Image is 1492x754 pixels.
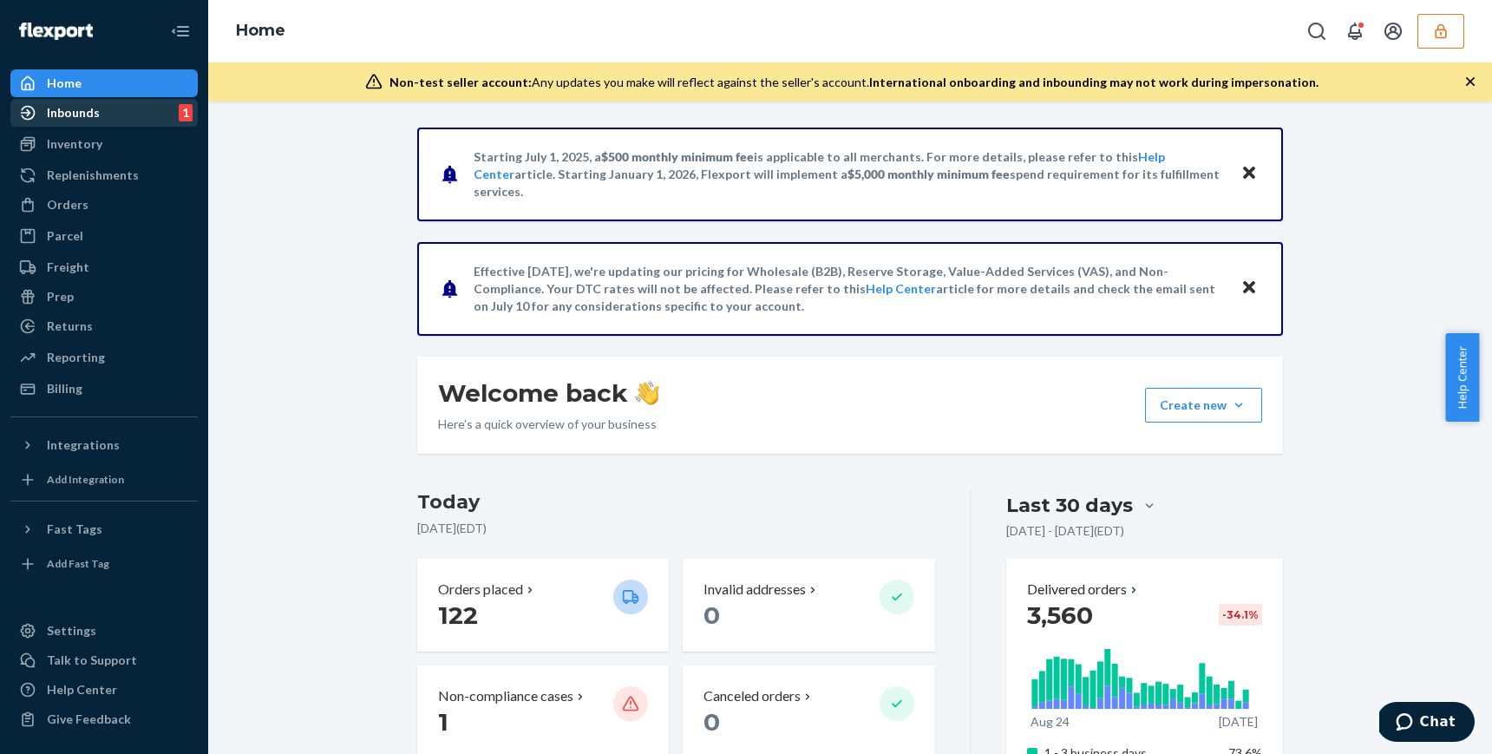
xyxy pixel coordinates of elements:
div: Add Fast Tag [47,556,109,571]
a: Settings [10,617,198,645]
a: Orders [10,191,198,219]
div: Talk to Support [47,652,137,669]
a: Add Fast Tag [10,550,198,578]
button: Invalid addresses 0 [683,559,934,652]
a: Billing [10,375,198,403]
p: Invalid addresses [703,580,806,600]
button: Close Navigation [163,14,198,49]
a: Reporting [10,344,198,371]
p: [DATE] - [DATE] ( EDT ) [1006,522,1124,540]
a: Parcel [10,222,198,250]
span: 3,560 [1027,600,1093,630]
div: Freight [47,259,89,276]
div: Fast Tags [47,521,102,538]
button: Open notifications [1338,14,1372,49]
iframe: Opens a widget where you can chat to one of our agents [1379,702,1475,745]
p: Aug 24 [1031,713,1070,731]
div: Replenishments [47,167,139,184]
button: Talk to Support [10,646,198,674]
div: Orders [47,196,88,213]
h3: Today [417,488,935,516]
p: Orders placed [438,580,523,600]
button: Fast Tags [10,515,198,543]
div: Integrations [47,436,120,454]
button: Delivered orders [1027,580,1141,600]
p: [DATE] [1219,713,1258,731]
div: Help Center [47,681,117,698]
button: Close [1238,161,1260,187]
a: Add Integration [10,466,198,494]
div: Settings [47,622,96,639]
a: Home [236,21,285,40]
div: Prep [47,288,74,305]
div: Inbounds [47,104,100,121]
p: Here’s a quick overview of your business [438,416,659,433]
span: $5,000 monthly minimum fee [847,167,1010,181]
span: 122 [438,600,478,630]
div: Returns [47,318,93,335]
div: Reporting [47,349,105,366]
button: Open account menu [1376,14,1410,49]
p: Canceled orders [703,686,801,706]
div: Any updates you make will reflect against the seller's account. [389,74,1319,91]
h1: Welcome back [438,377,659,409]
div: Parcel [47,227,83,245]
span: International onboarding and inbounding may not work during impersonation. [869,75,1319,89]
a: Replenishments [10,161,198,189]
div: -34.1 % [1219,604,1262,626]
div: Give Feedback [47,711,131,728]
div: Last 30 days [1006,492,1133,519]
a: Home [10,69,198,97]
div: Add Integration [47,472,124,487]
span: Non-test seller account: [389,75,532,89]
p: Effective [DATE], we're updating our pricing for Wholesale (B2B), Reserve Storage, Value-Added Se... [474,263,1224,315]
div: Home [47,75,82,92]
div: Billing [47,380,82,397]
button: Create new [1145,388,1262,423]
a: Inventory [10,130,198,158]
span: $500 monthly minimum fee [601,149,754,164]
button: Close [1238,276,1260,301]
p: [DATE] ( EDT ) [417,520,935,537]
button: Help Center [1445,333,1479,422]
div: Inventory [47,135,102,153]
img: hand-wave emoji [635,381,659,405]
button: Give Feedback [10,705,198,733]
button: Orders placed 122 [417,559,669,652]
div: 1 [179,104,193,121]
a: Help Center [10,676,198,704]
a: Freight [10,253,198,281]
ol: breadcrumbs [222,6,299,56]
span: 0 [703,600,720,630]
img: Flexport logo [19,23,93,40]
a: Prep [10,283,198,311]
span: 0 [703,707,720,737]
p: Starting July 1, 2025, a is applicable to all merchants. For more details, please refer to this a... [474,148,1224,200]
button: Open Search Box [1299,14,1334,49]
p: Non-compliance cases [438,686,573,706]
span: 1 [438,707,448,737]
a: Inbounds1 [10,99,198,127]
button: Integrations [10,431,198,459]
a: Help Center [866,281,936,296]
a: Returns [10,312,198,340]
